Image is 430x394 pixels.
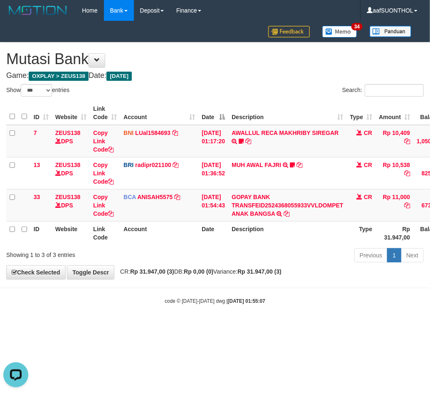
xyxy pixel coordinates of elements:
[106,72,132,81] span: [DATE]
[90,221,120,245] th: Link Code
[376,189,413,221] td: Rp 11,000
[404,170,410,177] a: Copy Rp 10,538 to clipboard
[52,189,90,221] td: DPS
[55,194,81,200] a: ZEUS138
[376,157,413,189] td: Rp 10,538
[404,202,410,209] a: Copy Rp 11,000 to clipboard
[135,162,171,168] a: radipr021100
[30,101,52,125] th: ID: activate to sort column ascending
[6,51,424,67] h1: Mutasi Bank
[120,221,198,245] th: Account
[21,84,52,97] select: Showentries
[52,101,90,125] th: Website: activate to sort column ascending
[6,4,69,17] img: MOTION_logo.png
[364,162,372,168] span: CR
[347,101,376,125] th: Type: activate to sort column ascending
[232,162,281,168] a: MUH AWAL FAJRI
[93,162,114,185] a: Copy Link Code
[52,125,90,157] td: DPS
[342,84,424,97] label: Search:
[198,157,228,189] td: [DATE] 01:36:52
[6,247,173,259] div: Showing 1 to 3 of 3 entries
[322,26,357,37] img: Button%20Memo.svg
[347,221,376,245] th: Type
[198,101,228,125] th: Date: activate to sort column descending
[365,84,424,97] input: Search:
[130,268,174,275] strong: Rp 31.947,00 (3)
[387,248,401,262] a: 1
[93,130,114,153] a: Copy Link Code
[297,162,302,168] a: Copy MUH AWAL FAJRI to clipboard
[237,268,282,275] strong: Rp 31.947,00 (3)
[228,298,265,304] strong: [DATE] 01:55:07
[137,194,173,200] a: ANISAH5575
[198,125,228,157] td: [DATE] 01:17:20
[401,248,424,262] a: Next
[124,194,136,200] span: BCA
[245,138,251,145] a: Copy AWALLUL RECA MAKHRIBY SIREGAR to clipboard
[67,265,114,279] a: Toggle Descr
[354,248,388,262] a: Previous
[52,221,90,245] th: Website
[55,130,81,136] a: ZEUS138
[370,26,411,37] img: panduan.png
[316,21,363,42] a: 34
[3,3,28,28] button: Open LiveChat chat widget
[124,162,133,168] span: BRI
[116,268,282,275] span: CR: DB: Variance:
[34,130,37,136] span: 7
[376,101,413,125] th: Amount: activate to sort column ascending
[284,210,290,217] a: Copy GOPAY BANK TRANSFEID2524368055933VVLDOMPET ANAK BANGSA to clipboard
[198,189,228,221] td: [DATE] 01:54:43
[6,265,66,279] a: Check Selected
[90,101,120,125] th: Link Code: activate to sort column ascending
[376,221,413,245] th: Rp 31.947,00
[29,72,89,81] span: OXPLAY > ZEUS138
[34,162,40,168] span: 13
[34,194,40,200] span: 33
[52,157,90,189] td: DPS
[93,194,114,217] a: Copy Link Code
[173,162,179,168] a: Copy radipr021100 to clipboard
[135,130,171,136] a: LUal1584693
[228,221,346,245] th: Description
[184,268,213,275] strong: Rp 0,00 (0)
[228,101,346,125] th: Description: activate to sort column ascending
[364,194,372,200] span: CR
[55,162,81,168] a: ZEUS138
[198,221,228,245] th: Date
[120,101,198,125] th: Account: activate to sort column ascending
[268,26,310,37] img: Feedback.jpg
[232,130,339,136] a: AWALLUL RECA MAKHRIBY SIREGAR
[174,194,180,200] a: Copy ANISAH5575 to clipboard
[232,194,343,217] a: GOPAY BANK TRANSFEID2524368055933VVLDOMPET ANAK BANGSA
[165,298,265,304] small: code © [DATE]-[DATE] dwg |
[172,130,178,136] a: Copy LUal1584693 to clipboard
[30,221,52,245] th: ID
[364,130,372,136] span: CR
[6,84,69,97] label: Show entries
[124,130,133,136] span: BNI
[351,23,363,30] span: 34
[376,125,413,157] td: Rp 10,409
[404,138,410,145] a: Copy Rp 10,409 to clipboard
[6,72,424,80] h4: Game: Date:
